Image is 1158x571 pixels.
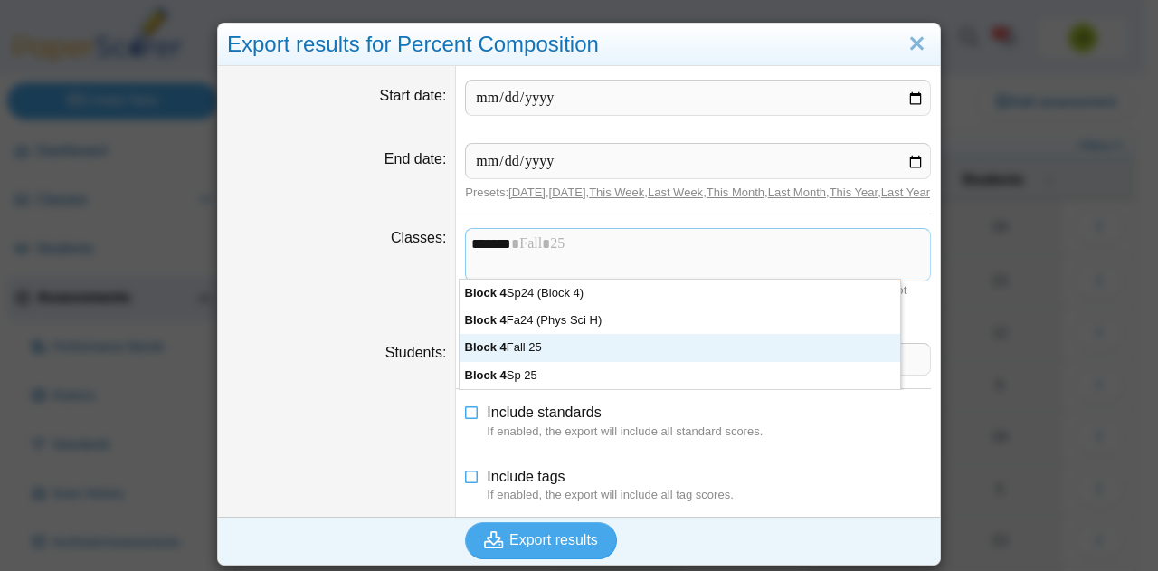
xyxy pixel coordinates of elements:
span: Include tags [487,469,565,484]
a: Last Year [881,186,930,199]
label: Start date [380,88,447,103]
label: Classes [391,230,446,245]
a: This Month [707,186,764,199]
a: This Year [830,186,878,199]
div: Fall 25 [460,334,900,361]
div: Sp24 (Block 4) [460,280,900,307]
a: Last Month [768,186,826,199]
strong: Block 4 [465,286,507,300]
a: Last Week [648,186,703,199]
span: Export results [509,532,598,547]
strong: Block 4 [465,340,507,354]
dfn: If enabled, the export will include all tag scores. [487,487,931,503]
div: Fa24 (Phys Sci H) [460,307,900,334]
div: Presets: , , , , , , , [465,185,931,201]
a: [DATE] [549,186,586,199]
div: Sp 25 [460,362,900,389]
a: Close [903,29,931,60]
strong: Block 4 [465,313,507,327]
dfn: If enabled, the export will include all standard scores. [487,423,931,440]
a: This Week [589,186,644,199]
div: Export results for Percent Composition [218,24,940,66]
a: [DATE] [508,186,546,199]
label: Students [385,345,447,360]
button: Export results [465,522,617,558]
label: End date [384,151,447,167]
span: Include standards [487,404,601,420]
tags: ​ [465,228,931,281]
strong: Block 4 [465,368,507,382]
